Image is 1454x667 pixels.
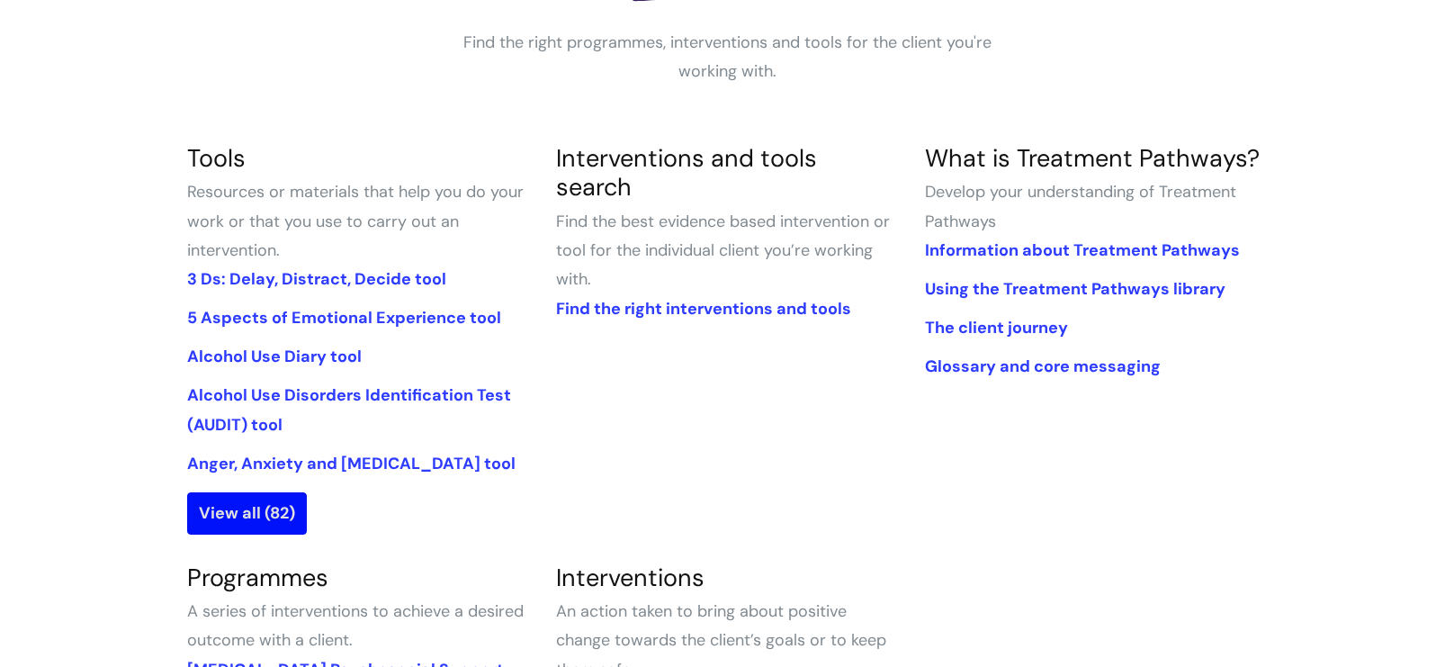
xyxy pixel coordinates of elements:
[556,562,705,593] a: Interventions
[187,346,362,367] a: Alcohol Use Diary tool
[925,142,1260,174] a: What is Treatment Pathways?
[187,562,328,593] a: Programmes
[925,356,1161,377] a: Glossary and core messaging
[925,317,1068,338] a: The client journey
[187,142,246,174] a: Tools
[187,600,524,651] span: A series of interventions to achieve a desired outcome with a client.
[925,181,1236,231] span: Develop your understanding of Treatment Pathways
[556,298,851,320] a: Find the right interventions and tools
[187,268,446,290] a: 3 Ds: Delay, Distract, Decide tool
[925,239,1240,261] a: Information about Treatment Pathways
[187,181,524,261] span: Resources or materials that help you do your work or that you use to carry out an intervention.
[925,278,1225,300] a: Using the Treatment Pathways library
[187,453,516,474] a: Anger, Anxiety and [MEDICAL_DATA] tool
[556,211,890,291] span: Find the best evidence based intervention or tool for the individual client you’re working with.
[556,142,817,203] a: Interventions and tools search
[187,492,307,534] a: View all (82)
[457,28,997,86] p: Find the right programmes, interventions and tools for the client you're working with.
[187,384,511,435] a: Alcohol Use Disorders Identification Test (AUDIT) tool
[187,307,501,329] a: 5 Aspects of Emotional Experience tool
